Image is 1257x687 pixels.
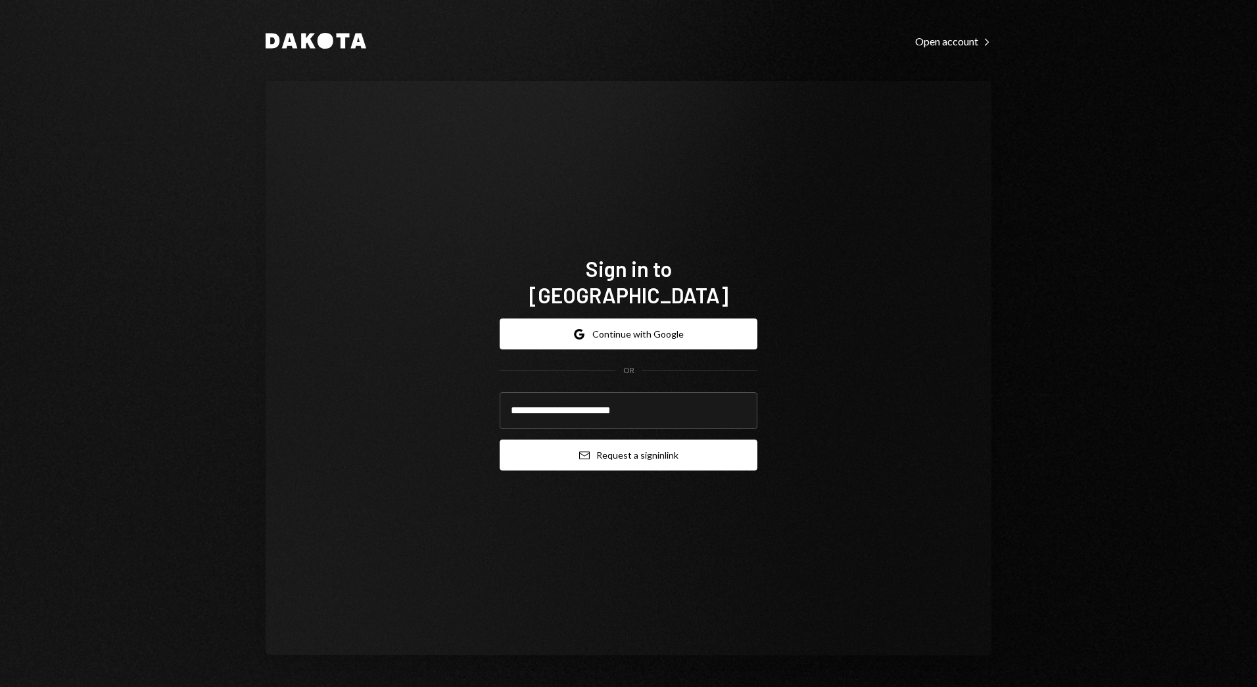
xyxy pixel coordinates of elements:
[731,403,747,419] keeper-lock: Open Keeper Popup
[623,365,634,376] div: OR
[500,440,757,471] button: Request a signinlink
[915,34,991,48] a: Open account
[500,255,757,308] h1: Sign in to [GEOGRAPHIC_DATA]
[915,35,991,48] div: Open account
[500,318,757,349] button: Continue with Google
